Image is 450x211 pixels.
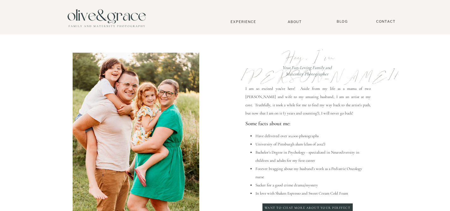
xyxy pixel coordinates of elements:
[285,20,304,24] a: About
[334,19,350,24] a: BLOG
[240,48,377,68] p: Hey, I'm [PERSON_NAME]!
[255,189,371,197] li: In love with Shaken Espresso and Sweet Cream Cold Foam
[255,140,371,148] li: University of Pittsburgh alum (class of 2012!)
[255,181,371,189] li: Sucker for a good crime drama/mystery
[255,148,371,165] li: Bachelor's Degree in Psychology - specialized in Neurodiversity in children and adults for my fir...
[245,85,371,117] p: I am so excited you're here! Aside from my life as a mama of two [PERSON_NAME] and wife to my ama...
[373,19,399,24] a: Contact
[245,118,371,129] p: Some facts about me:
[255,132,371,140] li: Have delivered over 10,000 photographs
[223,20,264,24] a: Experience
[255,165,371,181] li: Forever bragging about my husband's work as a Pediatric Oncology nurse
